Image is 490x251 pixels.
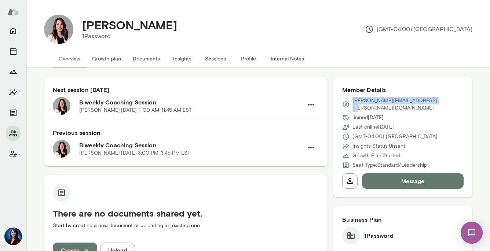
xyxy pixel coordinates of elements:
[82,32,177,41] p: 1Password
[86,50,127,67] button: Growth plan
[7,5,19,19] img: Mento
[362,173,464,189] button: Message
[44,15,73,44] img: Christine Martin
[79,141,303,150] h6: Biweekly Coaching Session
[6,106,21,120] button: Documents
[53,222,319,229] p: Start by creating a new document or uploading an existing one.
[352,133,438,140] p: (GMT-04:00) [GEOGRAPHIC_DATA]
[53,207,319,219] h5: There are no documents shared yet.
[352,143,405,150] p: Insights Status: Unsent
[342,215,464,224] h6: Business Plan
[352,123,394,131] p: Last online [DATE]
[53,85,319,94] h6: Next session [DATE]
[79,107,192,114] p: [PERSON_NAME] · [DATE] · 11:00 AM-11:45 AM EST
[364,231,393,240] h6: 1Password
[352,97,464,112] p: [PERSON_NAME][EMAIL_ADDRESS][PERSON_NAME][DOMAIN_NAME]
[199,50,232,67] button: Sessions
[6,147,21,161] button: Client app
[166,50,199,67] button: Insights
[127,50,166,67] button: Documents
[6,85,21,100] button: Insights
[4,228,22,245] img: Julie Rollauer
[342,85,464,94] h6: Member Details
[79,98,303,107] h6: Biweekly Coaching Session
[53,128,319,137] h6: Previous session
[352,162,427,169] p: Seat Type: Standard/Leadership
[265,50,310,67] button: Internal Notes
[232,50,265,67] button: Profile
[352,114,384,121] p: Joined [DATE]
[6,23,21,38] button: Home
[6,64,21,79] button: Growth Plan
[6,44,21,59] button: Sessions
[82,18,177,32] h4: [PERSON_NAME]
[53,50,86,67] button: Overview
[79,150,190,157] p: [PERSON_NAME] · [DATE] · 3:00 PM-3:45 PM EST
[352,152,400,159] p: Growth Plan: Started
[365,25,472,34] p: (GMT-04:00) [GEOGRAPHIC_DATA]
[6,126,21,141] button: Members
